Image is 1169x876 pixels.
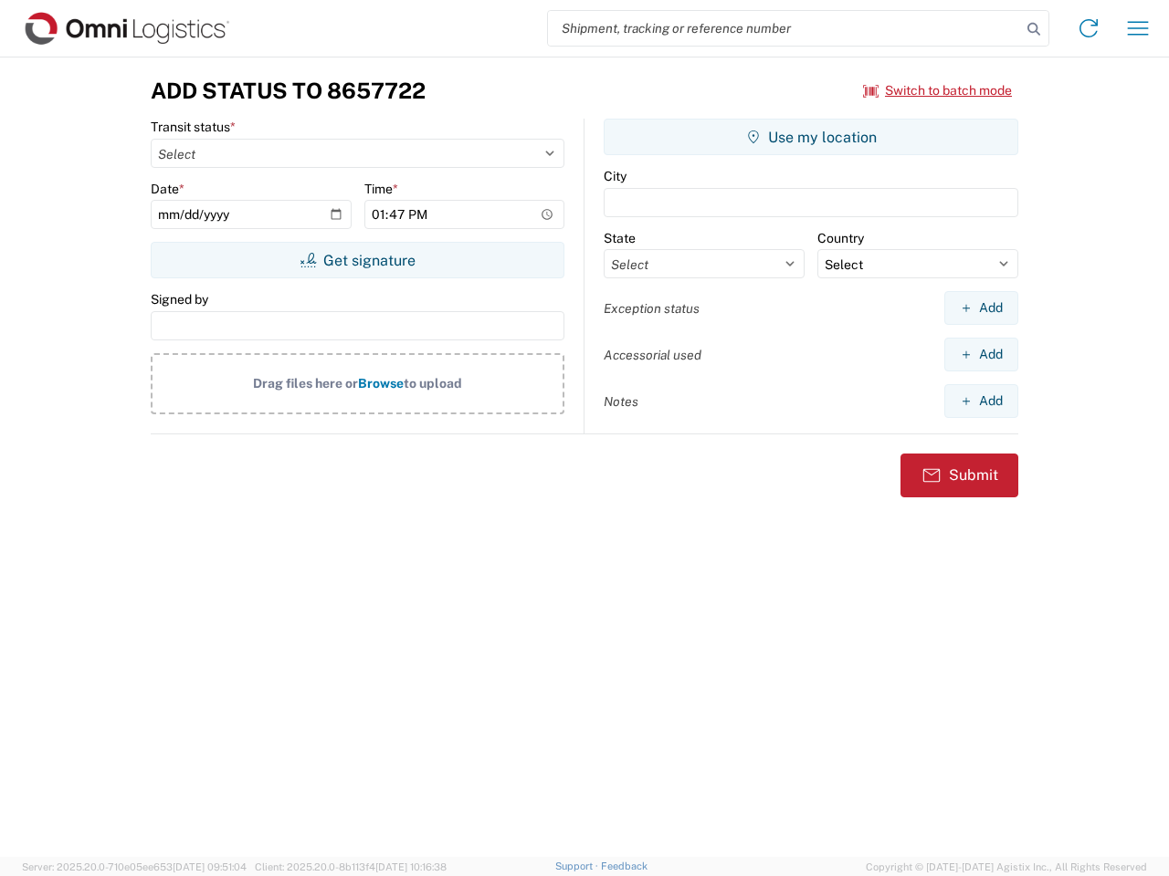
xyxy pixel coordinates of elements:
[364,181,398,197] label: Time
[255,861,447,872] span: Client: 2025.20.0-8b113f4
[151,291,208,308] label: Signed by
[173,861,247,872] span: [DATE] 09:51:04
[866,859,1147,875] span: Copyright © [DATE]-[DATE] Agistix Inc., All Rights Reserved
[601,860,648,871] a: Feedback
[22,861,247,872] span: Server: 2025.20.0-710e05ee653
[151,119,236,135] label: Transit status
[358,376,404,391] span: Browse
[604,230,636,246] label: State
[151,78,426,104] h3: Add Status to 8657722
[604,347,701,363] label: Accessorial used
[900,454,1018,497] button: Submit
[604,168,627,184] label: City
[863,76,1012,106] button: Switch to batch mode
[151,242,564,278] button: Get signature
[604,119,1018,155] button: Use my location
[375,861,447,872] span: [DATE] 10:16:38
[604,300,700,317] label: Exception status
[253,376,358,391] span: Drag files here or
[548,11,1021,46] input: Shipment, tracking or reference number
[555,860,601,871] a: Support
[151,181,184,197] label: Date
[817,230,864,246] label: Country
[604,393,638,410] label: Notes
[944,384,1018,418] button: Add
[944,338,1018,371] button: Add
[944,291,1018,325] button: Add
[404,376,462,391] span: to upload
